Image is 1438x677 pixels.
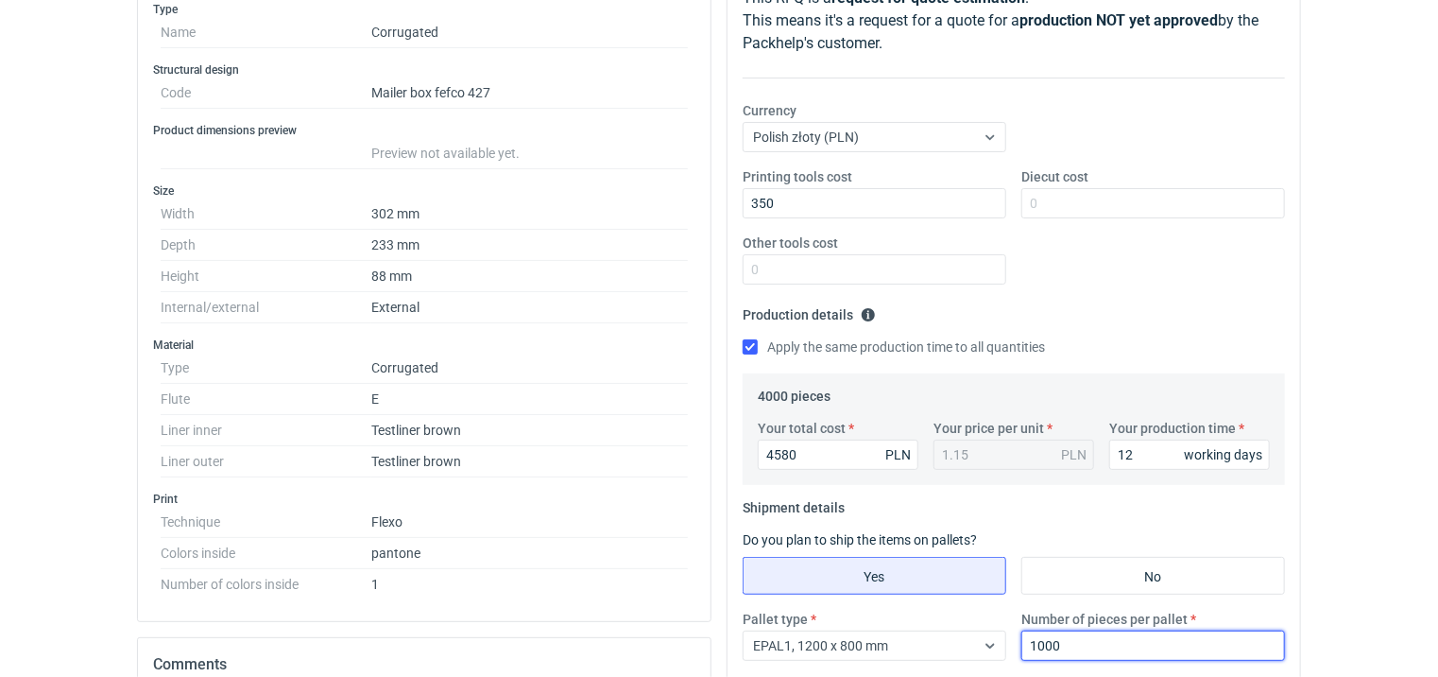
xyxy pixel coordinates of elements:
[1021,610,1188,629] label: Number of pieces per pallet
[371,353,688,384] dd: Corrugated
[371,569,688,592] dd: 1
[371,446,688,477] dd: Testliner brown
[743,532,977,547] label: Do you plan to ship the items on pallets?
[933,419,1044,438] label: Your price per unit
[1061,445,1087,464] div: PLN
[153,653,695,676] h2: Comments
[753,638,888,653] span: EPAL1, 1200 x 800 mm
[161,384,371,415] dt: Flute
[743,338,1045,356] label: Apply the same production time to all quantities
[371,199,688,230] dd: 302 mm
[371,415,688,446] dd: Testliner brown
[161,507,371,538] dt: Technique
[1021,557,1285,595] label: No
[1021,631,1285,661] input: 0
[161,446,371,477] dt: Liner outer
[153,62,695,78] h3: Structural design
[743,300,876,322] legend: Production details
[161,17,371,48] dt: Name
[161,230,371,261] dt: Depth
[371,230,688,261] dd: 233 mm
[743,188,1006,218] input: 0
[1184,445,1262,464] div: working days
[743,167,852,186] label: Printing tools cost
[758,419,846,438] label: Your total cost
[161,78,371,109] dt: Code
[161,353,371,384] dt: Type
[1021,167,1088,186] label: Diecut cost
[371,78,688,109] dd: Mailer box fefco 427
[153,2,695,17] h3: Type
[743,234,838,252] label: Other tools cost
[753,130,859,145] span: Polish złoty (PLN)
[1109,419,1236,438] label: Your production time
[161,261,371,292] dt: Height
[153,183,695,199] h3: Size
[371,261,688,292] dd: 88 mm
[1109,440,1270,470] input: 0
[153,492,695,507] h3: Print
[758,381,830,404] legend: 4000 pieces
[371,507,688,538] dd: Flexo
[743,610,808,629] label: Pallet type
[743,101,796,120] label: Currency
[758,440,918,470] input: 0
[161,199,371,230] dt: Width
[371,292,688,323] dd: External
[161,415,371,446] dt: Liner inner
[161,538,371,569] dt: Colors inside
[153,123,695,138] h3: Product dimensions preview
[161,569,371,592] dt: Number of colors inside
[743,557,1006,595] label: Yes
[885,445,911,464] div: PLN
[1019,11,1218,29] strong: production NOT yet approved
[371,538,688,569] dd: pantone
[153,338,695,353] h3: Material
[161,292,371,323] dt: Internal/external
[743,493,845,515] legend: Shipment details
[743,254,1006,285] input: 0
[1021,188,1285,218] input: 0
[371,146,520,161] span: Preview not available yet.
[371,384,688,415] dd: E
[371,17,688,48] dd: Corrugated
